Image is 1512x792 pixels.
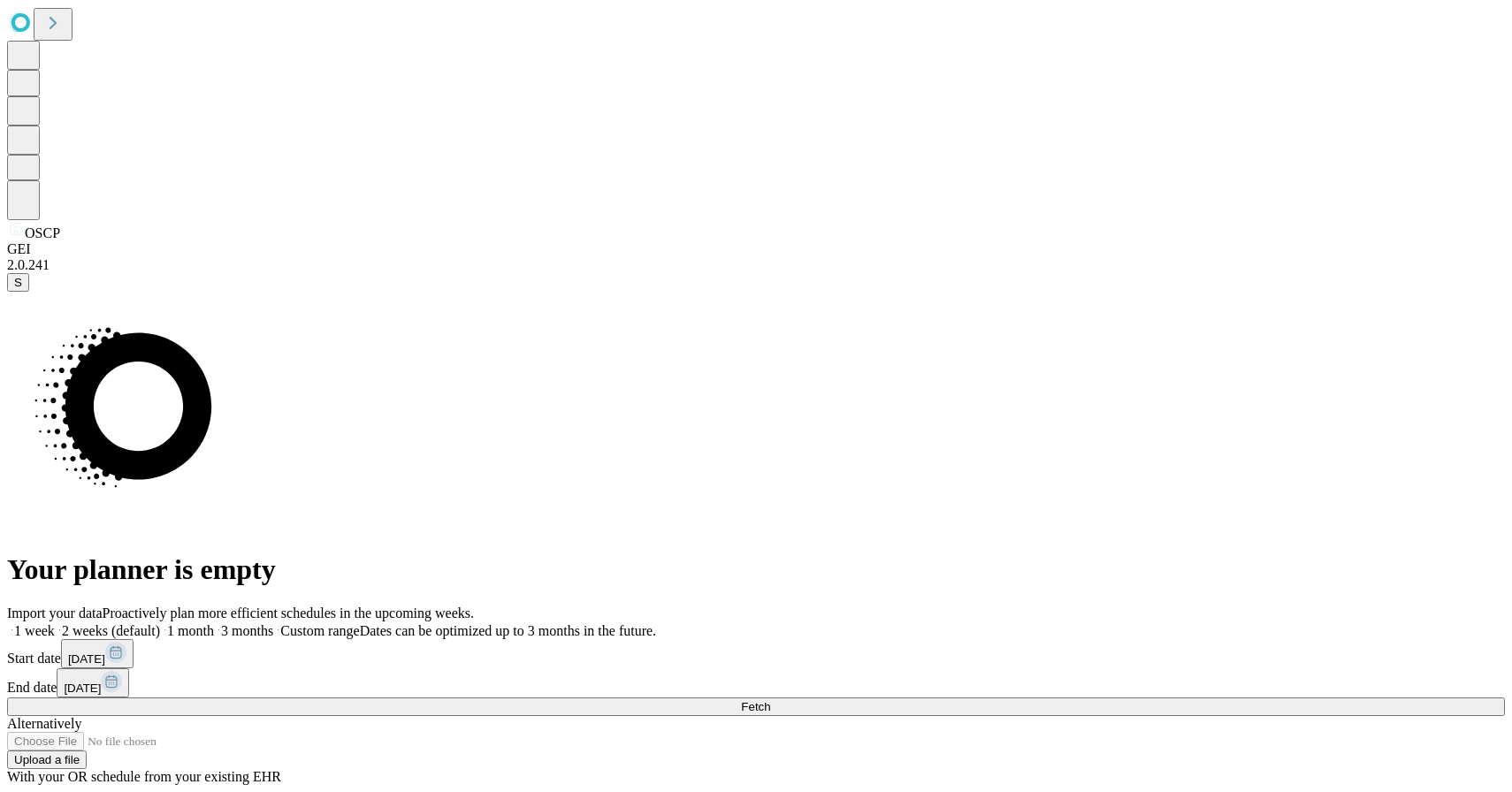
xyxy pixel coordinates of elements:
[64,682,101,695] span: [DATE]
[14,623,55,638] span: 1 week
[7,769,281,784] span: With your OR schedule from your existing EHR
[280,623,359,638] span: Custom range
[61,639,134,668] button: [DATE]
[7,273,29,292] button: S
[14,276,22,289] span: S
[7,639,1505,668] div: Start date
[7,750,87,769] button: Upload a file
[103,605,474,621] span: Proactively plan more efficient schedules in the upcoming weeks.
[7,605,103,621] span: Import your data
[7,697,1505,716] button: Fetch
[68,652,105,666] span: [DATE]
[7,241,1505,257] div: GEI
[57,668,129,697] button: [DATE]
[7,668,1505,697] div: End date
[7,553,1505,586] h1: Your planner is empty
[741,700,770,713] span: Fetch
[167,623,214,638] span: 1 month
[25,225,60,240] span: OSCP
[62,623,160,638] span: 2 weeks (default)
[7,257,1505,273] div: 2.0.241
[221,623,273,638] span: 3 months
[7,716,81,731] span: Alternatively
[360,623,656,638] span: Dates can be optimized up to 3 months in the future.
